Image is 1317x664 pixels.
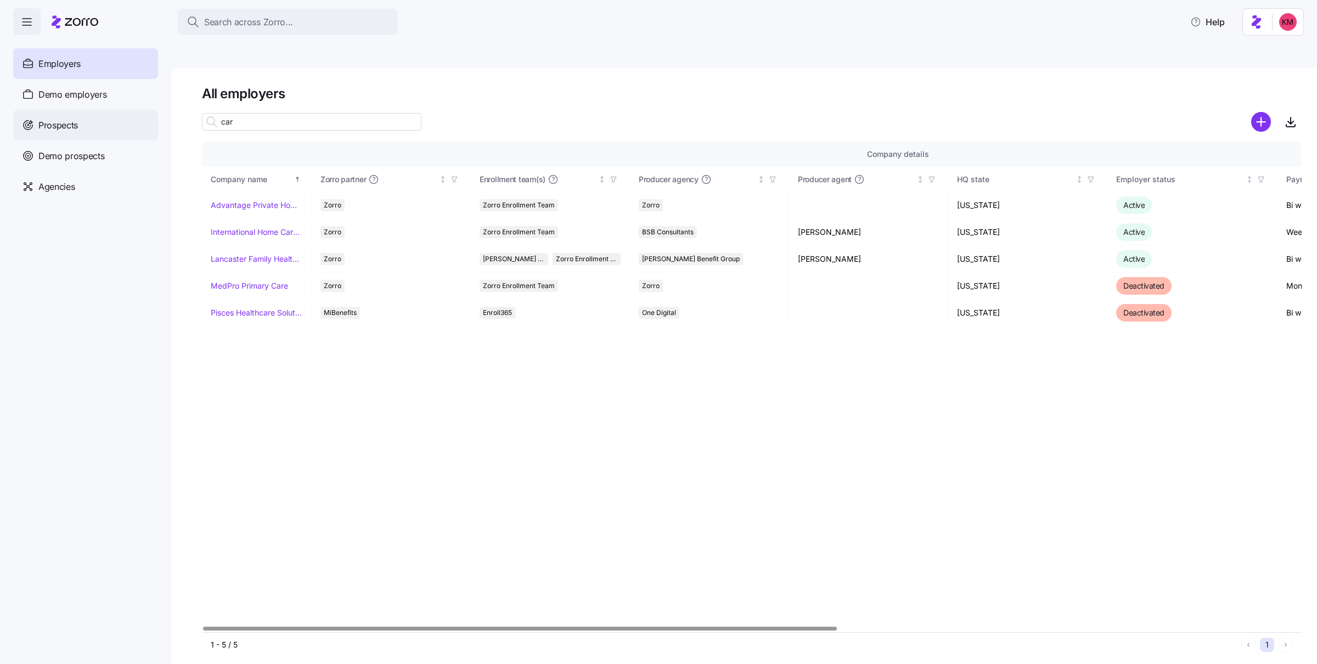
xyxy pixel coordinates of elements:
[948,246,1107,273] td: [US_STATE]
[642,199,660,211] span: Zorro
[480,174,545,185] span: Enrollment team(s)
[1076,176,1083,183] div: Not sorted
[642,253,740,265] span: [PERSON_NAME] Benefit Group
[211,254,302,265] a: Lancaster Family Health Care Clinic LC
[483,280,555,292] span: Zorro Enrollment Team
[1123,308,1164,317] span: Deactivated
[13,140,158,171] a: Demo prospects
[471,167,630,192] th: Enrollment team(s)Not sorted
[324,280,341,292] span: Zorro
[1123,281,1164,290] span: Deactivated
[211,173,292,185] div: Company name
[211,200,302,211] a: Advantage Private Home Care
[324,226,341,238] span: Zorro
[13,48,158,79] a: Employers
[38,180,75,194] span: Agencies
[789,219,948,246] td: [PERSON_NAME]
[204,15,293,29] span: Search across Zorro...
[202,167,312,192] th: Company nameSorted ascending
[1107,167,1277,192] th: Employer statusNot sorted
[598,176,606,183] div: Not sorted
[211,639,1237,650] div: 1 - 5 / 5
[38,57,81,71] span: Employers
[13,79,158,110] a: Demo employers
[948,192,1107,219] td: [US_STATE]
[38,149,105,163] span: Demo prospects
[483,307,512,319] span: Enroll365
[642,280,660,292] span: Zorro
[916,176,924,183] div: Not sorted
[798,174,852,185] span: Producer agent
[324,253,341,265] span: Zorro
[789,167,948,192] th: Producer agentNot sorted
[1279,638,1293,652] button: Next page
[556,253,618,265] span: Zorro Enrollment Team
[1190,15,1225,29] span: Help
[948,273,1107,300] td: [US_STATE]
[202,113,421,131] input: Search employer
[38,88,107,102] span: Demo employers
[211,227,302,238] a: International Home Care Services of NY, LLC
[324,199,341,211] span: Zorro
[483,199,555,211] span: Zorro Enrollment Team
[642,307,676,319] span: One Digital
[1241,638,1256,652] button: Previous page
[211,307,302,318] a: Pisces Healthcare Solutions
[1251,112,1271,132] svg: add icon
[1246,176,1253,183] div: Not sorted
[1279,13,1297,31] img: 8fbd33f679504da1795a6676107ffb9e
[789,246,948,273] td: [PERSON_NAME]
[13,110,158,140] a: Prospects
[312,167,471,192] th: Zorro partnerNot sorted
[1123,254,1145,263] span: Active
[483,253,545,265] span: [PERSON_NAME] Benefit Group
[294,176,301,183] div: Sorted ascending
[211,280,288,291] a: MedPro Primary Care
[948,300,1107,327] td: [US_STATE]
[38,119,78,132] span: Prospects
[439,176,447,183] div: Not sorted
[483,226,555,238] span: Zorro Enrollment Team
[178,9,397,35] button: Search across Zorro...
[1123,200,1145,210] span: Active
[1116,173,1243,185] div: Employer status
[948,219,1107,246] td: [US_STATE]
[957,173,1073,185] div: HQ state
[202,85,1302,102] h1: All employers
[1260,638,1274,652] button: 1
[320,174,366,185] span: Zorro partner
[1181,11,1234,33] button: Help
[639,174,699,185] span: Producer agency
[630,167,789,192] th: Producer agencyNot sorted
[1123,227,1145,237] span: Active
[642,226,694,238] span: BSB Consultants
[13,171,158,202] a: Agencies
[757,176,765,183] div: Not sorted
[324,307,357,319] span: MiBenefits
[948,167,1107,192] th: HQ stateNot sorted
